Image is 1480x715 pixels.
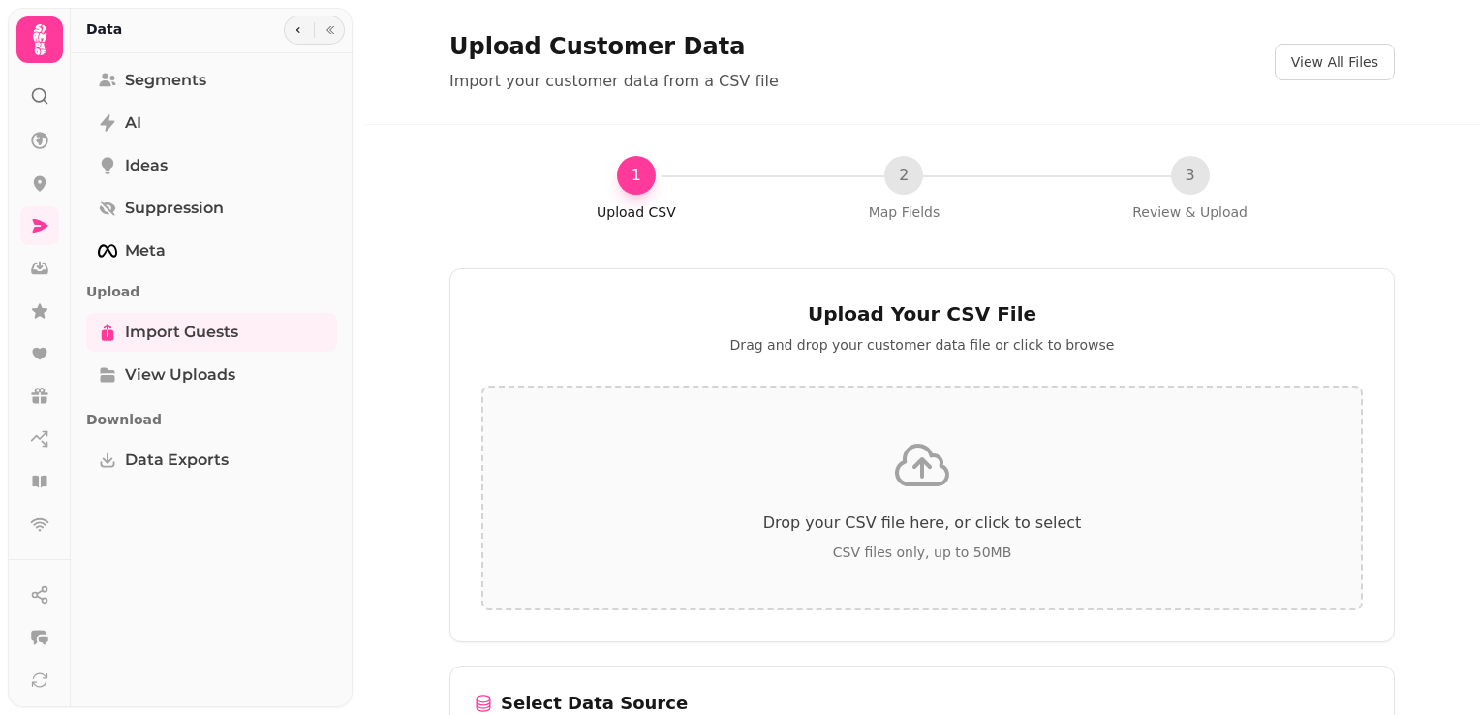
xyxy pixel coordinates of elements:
a: Segments [86,61,337,100]
a: Data Exports [86,441,337,480]
span: Segments [125,69,206,92]
p: CSV files only, up to 50MB [530,543,1314,562]
span: View Uploads [125,363,235,387]
p: Upload [86,274,337,309]
span: Data Exports [125,449,229,472]
span: Suppression [125,197,224,220]
p: Review & Upload [1132,202,1248,222]
span: AI [125,111,141,135]
p: Import your customer data from a CSV file [449,70,779,93]
nav: Progress [597,156,1248,222]
a: Suppression [86,189,337,228]
p: Map Fields [869,202,940,222]
span: 2 [899,164,909,187]
span: 1 [632,164,641,187]
h1: Upload Customer Data [449,31,779,62]
h2: Upload Your CSV File [481,300,1363,327]
p: Upload CSV [597,202,676,222]
a: View Uploads [86,356,337,394]
nav: Tabs [71,53,353,707]
button: View All Files [1275,44,1395,80]
a: Ideas [86,146,337,185]
span: Meta [125,239,166,263]
a: Meta [86,232,337,270]
span: Ideas [125,154,168,177]
p: Drop your CSV file here, or click to select [530,512,1314,535]
p: Drag and drop your customer data file or click to browse [481,335,1363,355]
h2: Data [86,19,122,39]
p: Download [86,402,337,437]
span: 3 [1185,164,1194,187]
a: AI [86,104,337,142]
span: Import Guests [125,321,238,344]
a: Import Guests [86,313,337,352]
